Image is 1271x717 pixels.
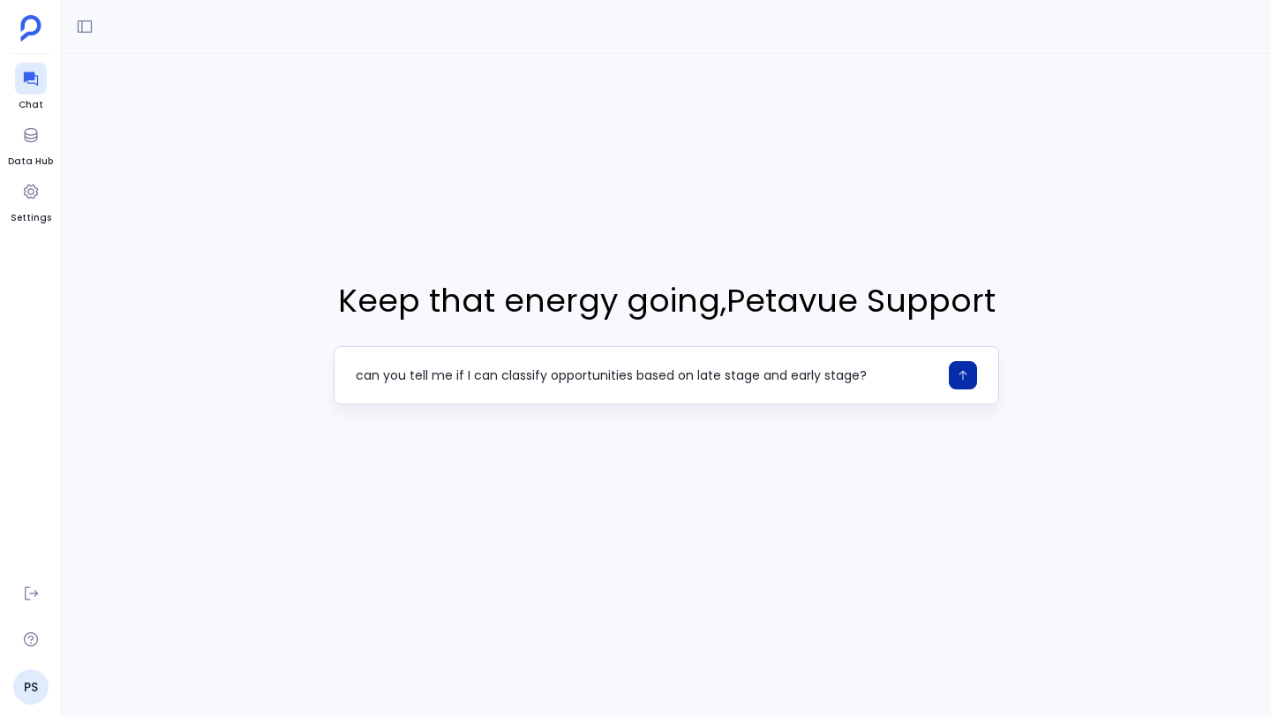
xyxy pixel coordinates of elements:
img: petavue logo [20,15,41,42]
a: Chat [15,63,47,112]
span: Data Hub [8,155,53,169]
span: Settings [11,211,51,225]
a: PS [13,669,49,705]
span: Keep that energy going , Petavue Support [334,277,999,325]
a: Settings [11,176,51,225]
textarea: can you tell me if I can classify opportunities based on late stage and early stage? [356,366,938,384]
a: Data Hub [8,119,53,169]
span: Chat [15,98,47,112]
